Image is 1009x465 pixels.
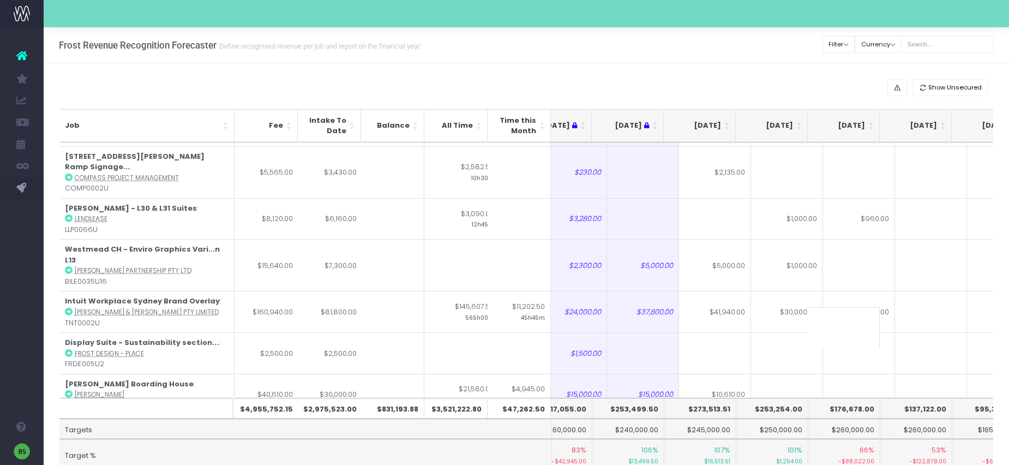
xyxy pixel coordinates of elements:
[901,36,994,53] input: Search...
[664,109,736,142] th: Aug 25: activate to sort column ascending
[488,374,551,415] td: $4,945.00
[361,109,424,142] th: Balance: activate to sort column ascending
[535,374,607,415] td: $15,000.00
[520,109,592,142] th: Jun 25 : activate to sort column ascending
[736,419,808,439] td: $250,000.00
[65,296,220,306] strong: Intuit Workplace Sydney Brand Overlay
[59,419,552,439] td: Targets
[855,36,902,53] button: Currency
[298,291,363,332] td: $81,800.00
[298,374,363,415] td: $30,000.00
[535,146,607,198] td: $230.00
[679,291,751,332] td: $41,940.00
[471,395,494,404] small: 91h30m
[235,198,299,240] td: $8,120.00
[14,443,30,460] img: images/default_profile_image.png
[59,198,235,240] td: : LLP0066U
[424,398,488,419] th: $3,521,222.80
[298,398,363,419] th: $2,975,523.00
[65,203,197,213] strong: [PERSON_NAME] - L30 & L31 Suites
[607,239,679,291] td: $5,000.00
[235,398,299,419] th: $4,955,752.15
[823,291,895,332] td: $7,200.00
[424,198,500,240] td: $3,090.00
[75,174,179,182] abbr: Compass Project Management
[932,445,946,456] span: 53%
[664,419,736,439] td: $245,000.00
[59,109,235,142] th: Job: activate to sort column ascending
[472,219,494,229] small: 12h45m
[65,151,205,172] strong: [STREET_ADDRESS][PERSON_NAME] Ramp Signage...
[736,109,808,142] th: Sep 25: activate to sort column ascending
[59,239,235,291] td: : BILE0035U16
[592,398,664,419] th: $253,499.50
[714,445,730,456] span: 107%
[641,445,658,456] span: 106%
[808,109,880,142] th: Oct 25: activate to sort column ascending
[235,109,298,142] th: Fee: activate to sort column ascending
[679,374,751,415] td: $10,610.00
[65,244,220,265] strong: Westmead CH - Enviro Graphics Vari...n L13
[535,291,607,332] td: $24,000.00
[75,349,144,358] abbr: Frost Design - Place
[298,146,363,198] td: $3,430.00
[465,312,494,322] small: 565h00m
[751,198,823,240] td: $1,000.00
[298,239,363,291] td: $7,300.00
[235,374,299,415] td: $40,610.00
[361,398,424,419] th: $831,193.88
[521,419,593,439] td: $260,000.00
[880,419,952,439] td: $260,000.00
[471,172,494,182] small: 10h30m
[75,308,219,317] abbr: Turner & Townsend Pty Limited
[823,198,895,240] td: $960.00
[59,291,235,332] td: : TNT0002U
[522,395,545,404] small: 21h30m
[592,419,664,439] td: $240,000.00
[808,398,880,419] th: $176,678.00
[535,332,607,374] td: $1,500.00
[424,374,500,415] td: $21,580.00
[217,40,420,51] small: Define recognised revenue per job and report on the financial year
[59,374,235,415] td: : LONO0003U
[572,445,586,456] span: 83%
[913,79,988,96] button: Show Unsecured
[298,198,363,240] td: $6,160.00
[928,83,982,92] span: Show Unsecured
[235,239,299,291] td: $15,640.00
[488,291,551,332] td: $11,202.50
[521,398,593,419] th: $217,055.00
[65,379,194,389] strong: [PERSON_NAME] Boarding House
[860,445,874,456] span: 66%
[736,398,808,419] th: $253,254.00
[65,337,219,348] strong: Display Suite - Sustainability section...
[607,291,679,332] td: $37,800.00
[788,445,802,456] span: 101%
[424,109,488,142] th: All Time: activate to sort column ascending
[235,146,299,198] td: $5,565.00
[679,239,751,291] td: $5,000.00
[535,239,607,291] td: $2,300.00
[751,291,823,332] td: $30,000.00
[679,146,751,198] td: $2,135.00
[880,398,952,419] th: $137,122.00
[488,398,551,419] th: $47,262.50
[235,332,299,374] td: $2,500.00
[235,291,299,332] td: $160,940.00
[59,40,420,51] h3: Frost Revenue Recognition Forecaster
[808,419,880,439] td: $260,000.00
[75,390,124,399] abbr: Loreto Normanhurst
[59,146,235,198] td: : COMP0002U
[298,332,363,374] td: $2,500.00
[488,109,551,142] th: Time this Month: activate to sort column ascending
[75,214,107,223] abbr: Lendlease
[592,109,664,142] th: Jul 25 : activate to sort column ascending
[664,398,736,419] th: $273,513.51
[822,36,855,53] button: Filter
[751,239,823,291] td: $1,000.00
[607,374,679,415] td: $15,000.00
[59,332,235,374] td: : FRDE005U2
[424,291,500,332] td: $145,607.50
[535,198,607,240] td: $3,280.00
[424,146,500,198] td: $2,582.50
